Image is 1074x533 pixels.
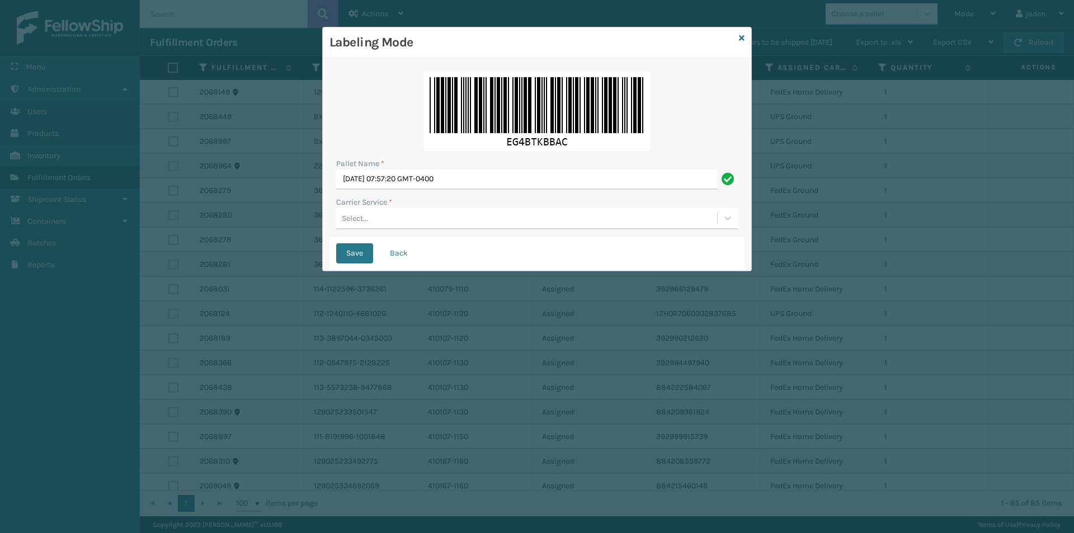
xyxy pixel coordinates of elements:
button: Save [336,243,373,263]
h3: Labeling Mode [329,34,734,51]
label: Carrier Service [336,196,392,208]
label: Pallet Name [336,158,384,169]
img: 9M1xK2AAAABklEQVQDAOlF9oGzHd96AAAAAElFTkSuQmCC [424,72,650,151]
div: Select... [342,213,368,224]
button: Back [380,243,418,263]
